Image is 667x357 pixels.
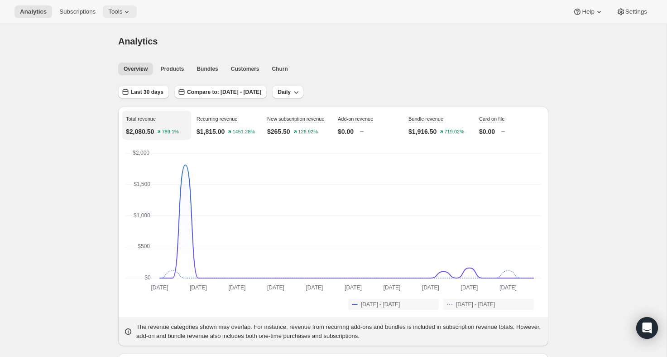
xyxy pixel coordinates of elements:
button: Settings [611,5,653,18]
span: Tools [108,8,122,15]
button: Last 30 days [118,86,169,98]
text: $1,500 [134,181,150,187]
text: [DATE] [190,284,207,291]
text: $2,000 [133,150,149,156]
p: $265.50 [267,127,290,136]
span: New subscription revenue [267,116,325,122]
button: Help [567,5,609,18]
span: Last 30 days [131,88,163,96]
button: Subscriptions [54,5,101,18]
text: [DATE] [267,284,284,291]
button: Analytics [14,5,52,18]
text: $500 [138,243,150,249]
text: [DATE] [229,284,246,291]
span: Churn [272,65,288,73]
span: Help [582,8,594,15]
span: [DATE] - [DATE] [456,301,495,308]
span: Overview [124,65,148,73]
span: Total revenue [126,116,156,122]
text: [DATE] [422,284,439,291]
span: Customers [231,65,259,73]
text: $0 [144,274,151,281]
text: $1,000 [134,212,150,219]
button: Daily [272,86,303,98]
text: [DATE] [461,284,478,291]
button: [DATE] - [DATE] [348,299,439,310]
text: 1451.28% [233,129,255,135]
p: $0.00 [338,127,354,136]
text: [DATE] [306,284,323,291]
p: The revenue categories shown may overlap. For instance, revenue from recurring add-ons and bundle... [136,323,543,341]
text: [DATE] [151,284,168,291]
span: Add-on revenue [338,116,373,122]
span: Bundles [197,65,218,73]
button: Tools [103,5,137,18]
button: [DATE] - [DATE] [443,299,534,310]
p: $2,080.50 [126,127,154,136]
p: $0.00 [479,127,495,136]
button: Compare to: [DATE] - [DATE] [174,86,267,98]
text: [DATE] [384,284,401,291]
p: $1,815.00 [197,127,225,136]
p: $1,916.50 [408,127,437,136]
text: [DATE] [345,284,362,291]
span: Compare to: [DATE] - [DATE] [187,88,261,96]
span: Analytics [20,8,47,15]
text: 126.92% [298,129,318,135]
text: [DATE] [499,284,517,291]
text: 789.1% [162,129,179,135]
span: Subscriptions [59,8,96,15]
span: Products [160,65,184,73]
text: 719.02% [445,129,465,135]
span: [DATE] - [DATE] [361,301,400,308]
span: Card on file [479,116,504,122]
span: Settings [625,8,647,15]
span: Bundle revenue [408,116,443,122]
span: Recurring revenue [197,116,238,122]
span: Daily [278,88,291,96]
div: Open Intercom Messenger [636,317,658,339]
span: Analytics [118,36,158,46]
